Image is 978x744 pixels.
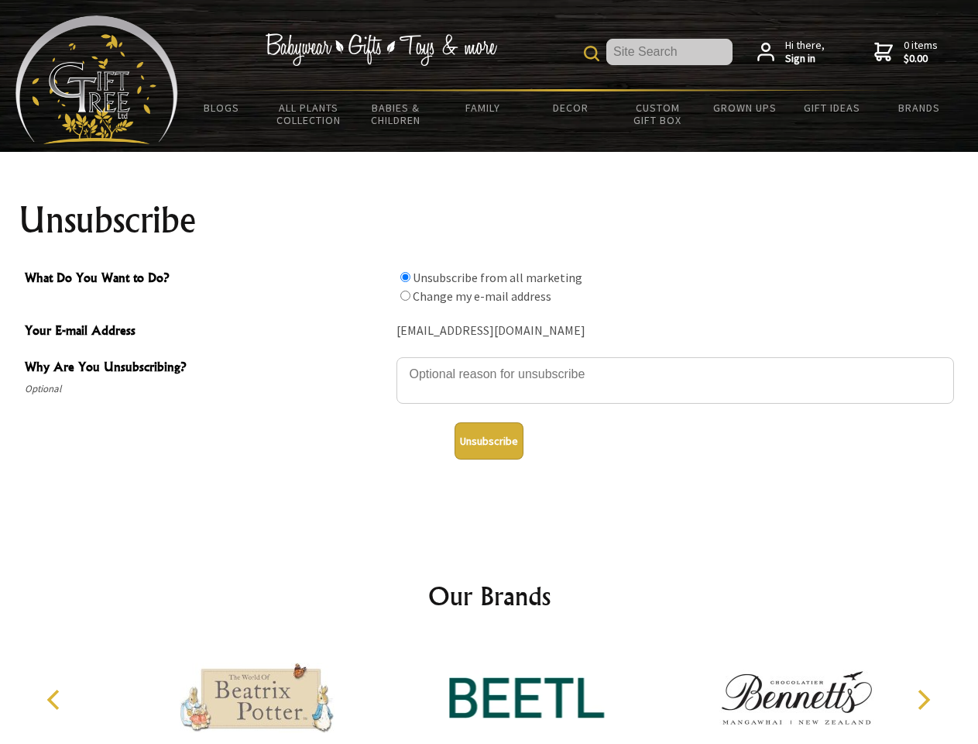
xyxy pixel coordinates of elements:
[25,380,389,398] span: Optional
[39,683,73,717] button: Previous
[455,422,523,460] button: Unsubscribe
[31,577,948,615] h2: Our Brands
[904,38,938,66] span: 0 items
[396,319,954,343] div: [EMAIL_ADDRESS][DOMAIN_NAME]
[266,91,353,136] a: All Plants Collection
[25,268,389,291] span: What Do You Want to Do?
[352,91,440,136] a: Babies & Children
[413,270,582,285] label: Unsubscribe from all marketing
[413,288,551,304] label: Change my e-mail address
[19,201,960,239] h1: Unsubscribe
[527,91,614,124] a: Decor
[15,15,178,144] img: Babyware - Gifts - Toys and more...
[396,357,954,404] textarea: Why Are You Unsubscribing?
[904,52,938,66] strong: $0.00
[906,683,940,717] button: Next
[606,39,733,65] input: Site Search
[25,357,389,380] span: Why Are You Unsubscribing?
[785,52,825,66] strong: Sign in
[178,91,266,124] a: BLOGS
[400,291,410,301] input: What Do You Want to Do?
[785,39,825,66] span: Hi there,
[25,321,389,343] span: Your E-mail Address
[614,91,702,136] a: Custom Gift Box
[440,91,527,124] a: Family
[757,39,825,66] a: Hi there,Sign in
[400,272,410,282] input: What Do You Want to Do?
[876,91,963,124] a: Brands
[265,33,497,66] img: Babywear - Gifts - Toys & more
[584,46,599,61] img: product search
[701,91,788,124] a: Grown Ups
[788,91,876,124] a: Gift Ideas
[874,39,938,66] a: 0 items$0.00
